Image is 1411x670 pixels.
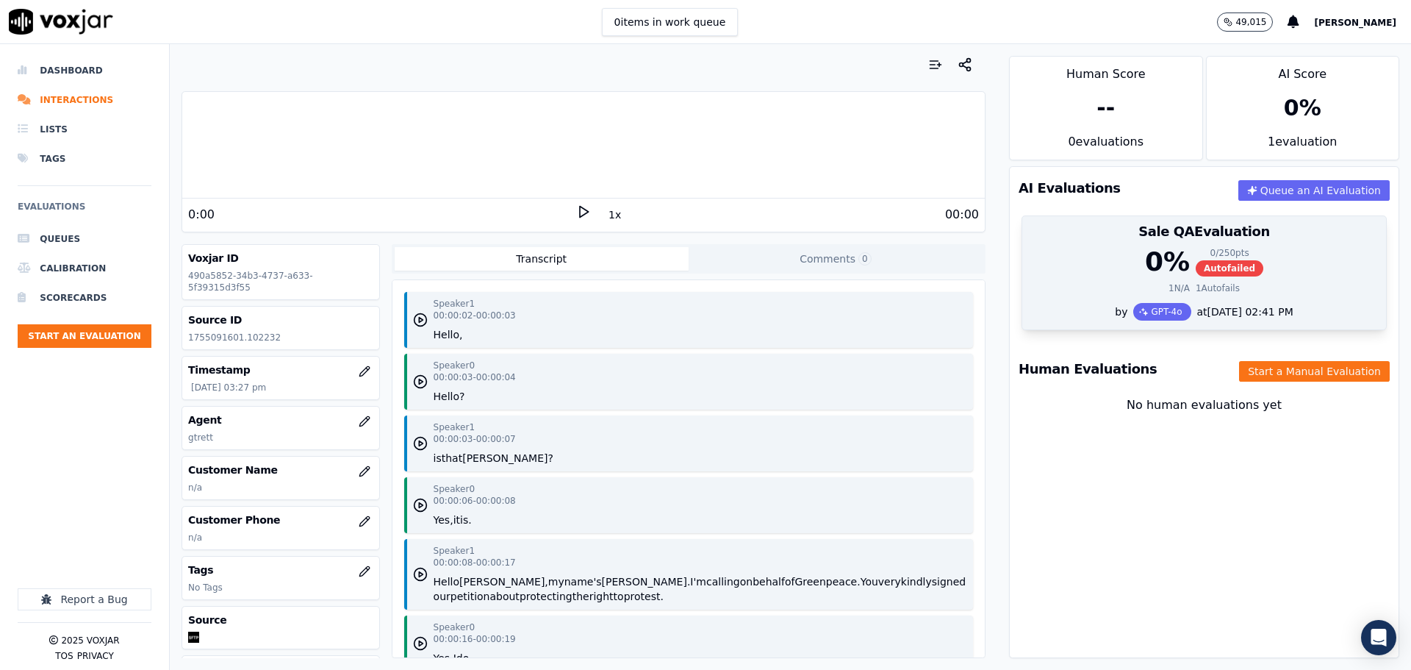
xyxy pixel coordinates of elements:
[1314,13,1411,31] button: [PERSON_NAME]
[572,589,589,604] button: the
[434,545,475,557] p: Speaker 1
[188,463,373,477] h3: Customer Name
[602,574,691,589] button: [PERSON_NAME].
[188,206,215,224] div: 0:00
[1168,282,1190,294] div: 1 N/A
[188,332,373,343] p: 1755091601.102232
[460,513,472,527] button: is.
[1207,133,1399,160] div: 1 evaluation
[188,363,373,377] h3: Timestamp
[1019,182,1121,195] h3: AI Evaluations
[188,313,373,327] h3: Source ID
[18,324,151,348] button: Start an Evaluation
[188,532,373,544] p: n/a
[434,433,516,445] p: 00:00:03 - 00:00:07
[188,632,199,643] img: VOXJAR_FTP_icon
[1235,16,1266,28] p: 49,015
[602,8,739,36] button: 0items in work queue
[1010,57,1202,83] div: Human Score
[18,198,151,224] h6: Evaluations
[689,247,983,271] button: Comments
[18,85,151,115] a: Interactions
[450,589,490,604] button: petition
[434,483,475,495] p: Speaker 0
[753,574,785,589] button: behalf
[18,283,151,313] a: Scorecards
[489,589,519,604] button: about
[520,589,572,604] button: protecting
[1217,13,1288,32] button: 49,015
[901,574,932,589] button: kindly
[434,421,475,433] p: Speaker 1
[740,574,753,589] button: on
[434,310,516,321] p: 00:00:02 - 00:00:03
[1133,303,1191,321] div: GPT-4o
[434,589,450,604] button: our
[459,574,548,589] button: [PERSON_NAME],
[18,588,151,610] button: Report a Bug
[1361,620,1396,655] div: Open Intercom Messenger
[434,371,516,383] p: 00:00:03 - 00:00:04
[434,389,465,404] button: Hello?
[18,115,151,144] a: Lists
[434,574,460,589] button: Hello
[61,635,119,646] p: 2025 Voxjar
[706,574,740,589] button: calling
[188,513,373,527] h3: Customer Phone
[1019,363,1157,376] h3: Human Evaluations
[188,251,373,265] h3: Voxjar ID
[434,327,463,342] button: Hello,
[1191,304,1293,319] div: at [DATE] 02:41 PM
[1314,18,1396,28] span: [PERSON_NAME]
[9,9,113,35] img: voxjar logo
[434,621,475,633] p: Speaker 0
[945,206,979,224] div: 00:00
[624,589,664,604] button: protest.
[77,650,114,662] button: Privacy
[18,144,151,174] a: Tags
[18,56,151,85] a: Dashboard
[434,298,475,310] p: Speaker 1
[861,574,878,589] button: You
[18,254,151,283] a: Calibration
[395,247,689,271] button: Transcript
[453,513,460,527] button: it
[434,513,453,527] button: Yes,
[434,360,475,371] p: Speaker 0
[191,382,373,393] p: [DATE] 03:27 pm
[589,589,614,604] button: right
[858,252,872,265] span: 0
[1145,247,1190,277] div: 0 %
[1238,180,1390,201] button: Queue an AI Evaluation
[55,650,73,662] button: TOS
[1207,57,1399,83] div: AI Score
[614,589,624,604] button: to
[188,413,373,427] h3: Agent
[18,224,151,254] a: Queues
[1022,303,1386,329] div: by
[188,432,373,443] p: gtrett
[1031,225,1377,238] h3: Sale QA Evaluation
[932,574,966,589] button: signed
[1010,133,1202,160] div: 0 evaluation s
[456,651,473,666] button: do.
[794,574,860,589] button: Greenpeace.
[188,613,373,627] h3: Source
[1196,247,1263,259] div: 0 / 250 pts
[188,582,373,594] p: No Tags
[442,451,462,466] button: that
[188,563,373,577] h3: Tags
[548,574,564,589] button: my
[434,451,442,466] button: is
[188,482,373,493] p: n/a
[1196,260,1263,277] span: Autofailed
[462,451,553,466] button: [PERSON_NAME]?
[1022,396,1387,449] div: No human evaluations yet
[606,204,624,225] button: 1x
